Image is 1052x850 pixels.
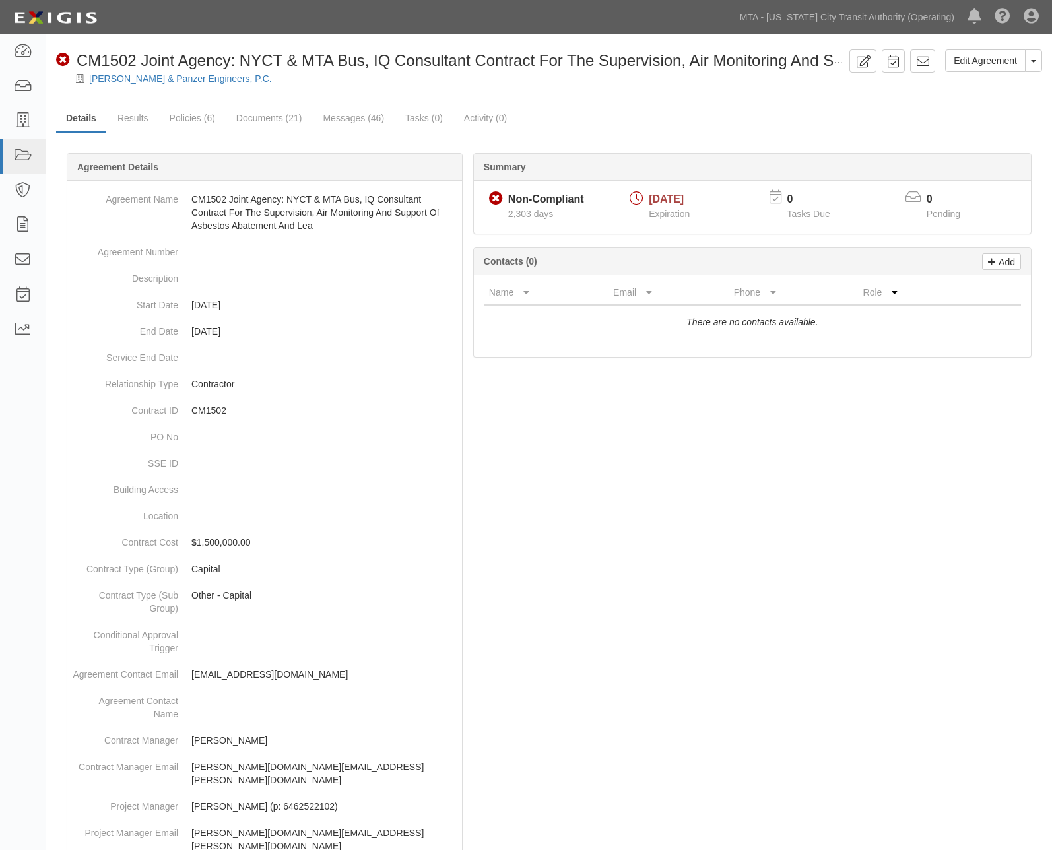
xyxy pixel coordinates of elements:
div: Non-Compliant [508,192,584,207]
p: [EMAIL_ADDRESS][DOMAIN_NAME] [191,668,457,681]
a: Activity (0) [454,105,517,131]
dt: Agreement Contact Name [73,688,178,721]
p: [PERSON_NAME][DOMAIN_NAME][EMAIL_ADDRESS][PERSON_NAME][DOMAIN_NAME] [191,760,457,787]
th: Role [858,280,968,305]
span: Pending [927,209,960,219]
dd: Contractor [73,371,457,397]
dt: Agreement Name [73,186,178,206]
i: Non-Compliant [56,53,70,67]
dt: Contract Manager [73,727,178,747]
b: Agreement Details [77,162,158,172]
dt: Contract Cost [73,529,178,549]
p: Other - Capital [191,589,457,602]
dt: Service End Date [73,344,178,364]
a: Add [982,253,1021,270]
p: 0 [787,192,846,207]
dt: End Date [73,318,178,338]
dd: CM1502 Joint Agency: NYCT & MTA Bus, IQ Consultant Contract For The Supervision, Air Monitoring A... [73,186,457,239]
p: [PERSON_NAME] (p: 6462522102) [191,800,457,813]
th: Email [608,280,729,305]
img: logo-5460c22ac91f19d4615b14bd174203de0afe785f0fc80cf4dbbc73dc1793850b.png [10,6,101,30]
p: [PERSON_NAME] [191,734,457,747]
span: [DATE] [649,193,684,205]
a: MTA - [US_STATE] City Transit Authority (Operating) [733,4,961,30]
a: Details [56,105,106,133]
p: Add [995,254,1015,269]
dt: Project Manager [73,793,178,813]
b: Summary [484,162,526,172]
dd: [DATE] [73,292,457,318]
dt: Location [73,503,178,523]
dt: Contract Manager Email [73,754,178,773]
p: 0 [927,192,977,207]
th: Phone [729,280,858,305]
dt: Project Manager Email [73,820,178,839]
a: Results [108,105,158,131]
span: Since 05/28/2019 [508,209,554,219]
dt: Building Access [73,476,178,496]
div: CM1502 Joint Agency: NYCT & MTA Bus, IQ Consultant Contract For The Supervision, Air Monitoring A... [56,49,844,72]
dt: SSE ID [73,450,178,470]
p: CM1502 [191,404,457,417]
a: Policies (6) [160,105,225,131]
dt: Start Date [73,292,178,311]
dt: Contract ID [73,397,178,417]
dd: [DATE] [73,318,457,344]
i: There are no contacts available. [686,317,818,327]
dt: Contract Type (Sub Group) [73,582,178,615]
a: Messages (46) [313,105,394,131]
a: Tasks (0) [395,105,453,131]
dt: Agreement Contact Email [73,661,178,681]
dt: PO No [73,424,178,443]
i: Non-Compliant [489,192,503,206]
span: Tasks Due [787,209,830,219]
a: Edit Agreement [945,49,1026,72]
b: Contacts (0) [484,256,537,267]
dt: Conditional Approval Trigger [73,622,178,655]
a: [PERSON_NAME] & Panzer Engineers, P.C. [89,73,272,84]
i: Help Center - Complianz [995,9,1010,25]
p: Capital [191,562,457,575]
dt: Description [73,265,178,285]
p: $1,500,000.00 [191,536,457,549]
dt: Agreement Number [73,239,178,259]
a: Documents (21) [226,105,312,131]
th: Name [484,280,608,305]
dt: Contract Type (Group) [73,556,178,575]
dt: Relationship Type [73,371,178,391]
span: Expiration [649,209,690,219]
